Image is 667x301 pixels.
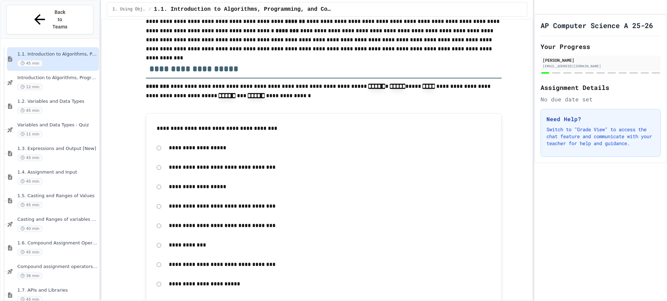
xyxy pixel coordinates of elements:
span: 1.5. Casting and Ranges of Values [17,193,98,199]
span: 1.6. Compound Assignment Operators [17,240,98,246]
span: 1.7. APIs and Libraries [17,287,98,293]
span: 45 min [17,249,42,256]
h3: Need Help? [546,115,655,123]
button: Back to Teams [6,5,93,34]
h1: AP Computer Science A 25-26 [541,20,653,30]
span: 45 min [17,154,42,161]
span: 1.1. Introduction to Algorithms, Programming, and Compilers [17,51,98,57]
span: 45 min [17,178,42,185]
h2: Assignment Details [541,83,661,92]
span: Casting and Ranges of variables - Quiz [17,217,98,223]
span: 45 min [17,202,42,208]
span: 40 min [17,225,42,232]
div: [PERSON_NAME] [543,57,659,63]
span: 1. Using Objects and Methods [113,7,146,12]
div: [EMAIL_ADDRESS][DOMAIN_NAME] [543,64,659,69]
span: 1.1. Introduction to Algorithms, Programming, and Compilers [154,5,332,14]
span: 45 min [17,60,42,67]
span: Introduction to Algorithms, Programming, and Compilers [17,75,98,81]
div: No due date set [541,95,661,103]
span: 45 min [17,107,42,114]
span: 1.2. Variables and Data Types [17,99,98,104]
span: 12 min [17,84,42,90]
span: Compound assignment operators - Quiz [17,264,98,270]
span: 1.4. Assignment and Input [17,169,98,175]
span: 1.3. Expressions and Output [New] [17,146,98,152]
h2: Your Progress [541,42,661,51]
p: Switch to "Grade View" to access the chat feature and communicate with your teacher for help and ... [546,126,655,147]
span: 36 min [17,273,42,279]
span: Variables and Data Types - Quiz [17,122,98,128]
span: Back to Teams [52,9,68,31]
span: 11 min [17,131,42,137]
span: / [149,7,151,12]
